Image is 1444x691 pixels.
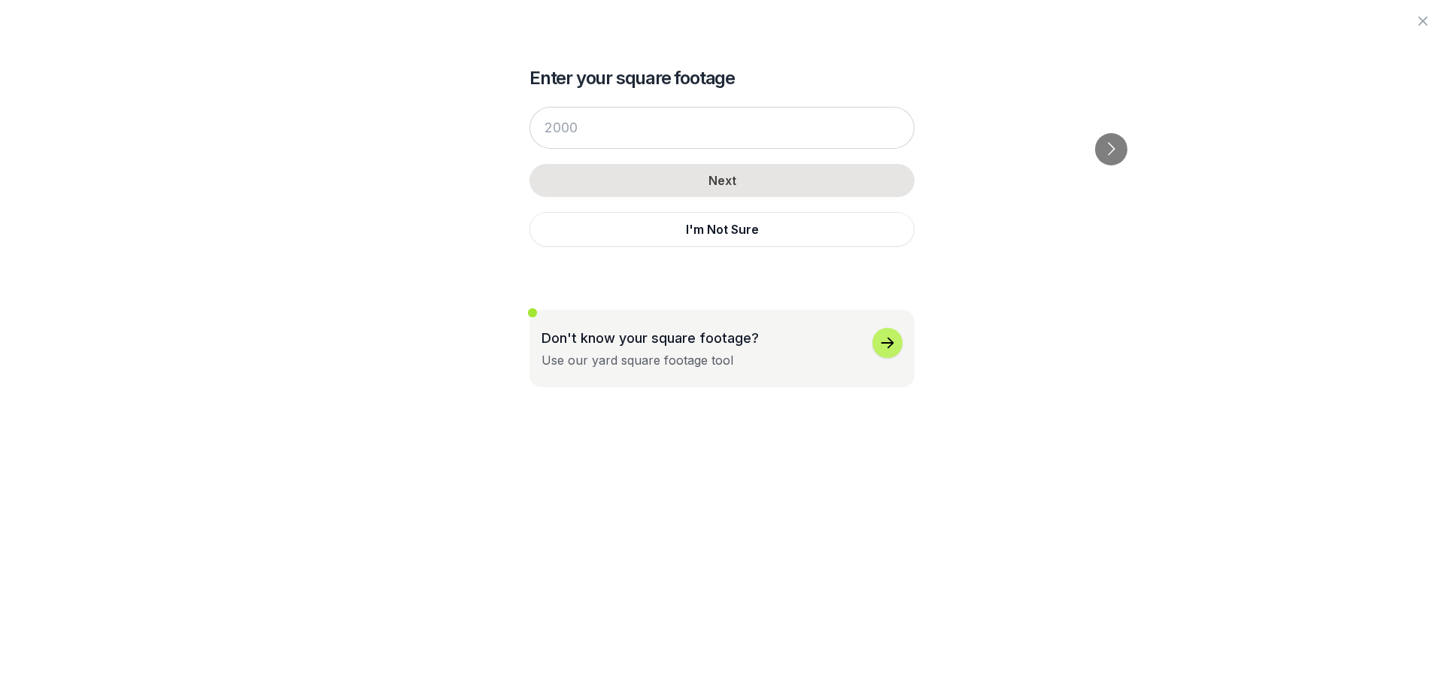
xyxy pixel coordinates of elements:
[1095,133,1127,165] button: Go to next slide
[529,66,915,90] h2: Enter your square footage
[541,351,733,369] div: Use our yard square footage tool
[529,212,915,247] button: I'm Not Sure
[529,164,915,197] button: Next
[541,328,759,348] p: Don't know your square footage?
[529,310,915,387] button: Don't know your square footage?Use our yard square footage tool
[529,107,915,149] input: 2000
